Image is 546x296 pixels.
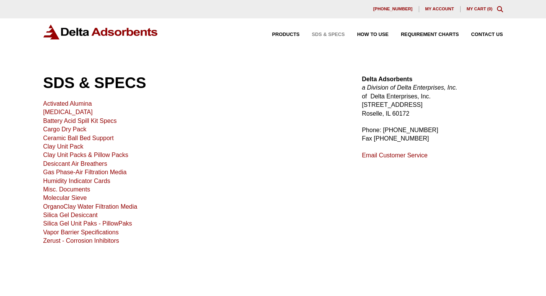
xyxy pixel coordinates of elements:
p: Phone: [PHONE_NUMBER] Fax [PHONE_NUMBER] [362,126,503,143]
a: Silica Gel Unit Paks - PillowPaks [43,220,132,227]
span: Products [272,32,300,37]
a: Misc. Documents [43,186,90,193]
span: Requirement Charts [401,32,459,37]
a: Cargo Dry Pack [43,126,87,132]
a: Activated Alumina [43,100,92,107]
em: a Division of Delta Enterprises, Inc. [362,84,457,91]
img: Delta Adsorbents [43,25,158,39]
a: Clay Unit Pack [43,143,84,150]
span: SDS & SPECS [312,32,345,37]
a: Silica Gel Desiccant [43,212,98,218]
a: [MEDICAL_DATA] [43,109,93,115]
a: [PHONE_NUMBER] [367,6,419,12]
a: How to Use [345,32,389,37]
a: Vapor Barrier Specifications [43,229,119,235]
p: of Delta Enterprises, Inc. [STREET_ADDRESS] Roselle, IL 60172 [362,75,503,118]
h1: SDS & SPECS [43,75,344,90]
span: [PHONE_NUMBER] [373,7,413,11]
span: How to Use [357,32,389,37]
a: My Cart (0) [467,7,493,11]
a: OrganoClay Water Filtration Media [43,203,138,210]
a: Battery Acid Spill Kit Specs [43,118,117,124]
a: Clay Unit Packs & Pillow Packs [43,152,128,158]
a: Gas Phase-Air Filtration Media [43,169,127,175]
a: Contact Us [459,32,503,37]
a: My account [419,6,461,12]
a: Zerust - Corrosion Inhibitors [43,237,119,244]
a: Ceramic Ball Bed Support [43,135,114,141]
a: Requirement Charts [389,32,459,37]
a: Humidity Indicator Cards [43,178,110,184]
a: Desiccant Air Breathers [43,160,107,167]
div: Toggle Modal Content [497,6,503,12]
span: 0 [489,7,491,11]
a: Email Customer Service [362,152,428,159]
a: Molecular Sieve [43,195,87,201]
span: My account [425,7,454,11]
strong: Delta Adsorbents [362,76,412,82]
span: Contact Us [471,32,503,37]
a: SDS & SPECS [300,32,345,37]
a: Products [260,32,300,37]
